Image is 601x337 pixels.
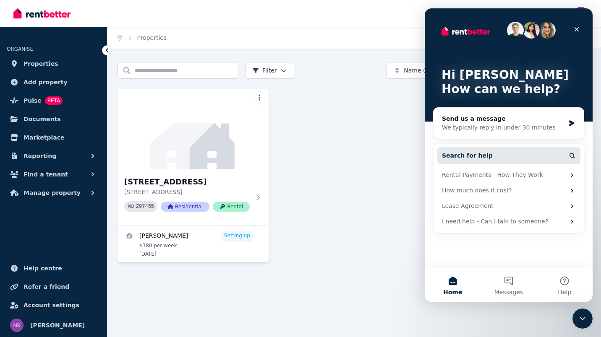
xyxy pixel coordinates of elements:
[128,204,134,209] small: PID
[7,297,100,314] a: Account settings
[7,46,33,52] span: ORGANISE
[24,132,64,143] span: Marketplace
[7,92,100,109] a: PulseBETA
[404,66,438,75] span: Name (A-Z)
[7,74,100,91] a: Add property
[7,111,100,127] a: Documents
[30,320,85,330] span: [PERSON_NAME]
[118,89,269,225] a: unit 42/3030 The Boulevard, Carrara[STREET_ADDRESS][STREET_ADDRESS]PID 297455ResidentialRental
[387,62,467,79] button: Name (A-Z)
[24,188,81,198] span: Manage property
[572,308,593,329] iframe: Intercom live chat
[24,300,79,310] span: Account settings
[118,226,269,262] a: View details for Rui Zhang
[161,202,209,212] span: Residential
[7,129,100,146] a: Marketplace
[24,151,56,161] span: Reporting
[45,96,63,105] span: BETA
[124,176,250,188] h3: [STREET_ADDRESS]
[253,92,265,104] button: More options
[213,202,250,212] span: Rental
[7,260,100,277] a: Help centre
[137,34,167,41] a: Properties
[425,8,593,302] iframe: Intercom live chat
[24,263,62,273] span: Help centre
[24,96,42,106] span: Pulse
[24,282,69,292] span: Refer a friend
[7,184,100,201] button: Manage property
[24,114,61,124] span: Documents
[136,204,154,210] code: 297455
[7,166,100,183] button: Find a tenant
[7,55,100,72] a: Properties
[107,27,177,49] nav: Breadcrumb
[24,169,68,179] span: Find a tenant
[7,278,100,295] a: Refer a friend
[24,59,58,69] span: Properties
[574,7,588,20] img: Natasha Ristic
[13,7,71,20] img: RentBetter
[245,62,294,79] button: Filter
[24,77,68,87] span: Add property
[7,148,100,164] button: Reporting
[10,319,24,332] img: Natasha Ristic
[124,188,250,196] p: [STREET_ADDRESS]
[118,89,269,169] img: unit 42/3030 The Boulevard, Carrara
[252,66,277,75] span: Filter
